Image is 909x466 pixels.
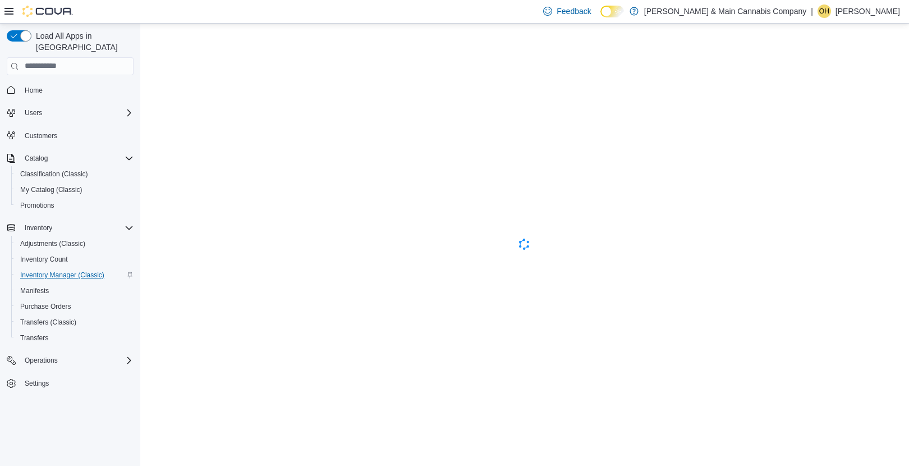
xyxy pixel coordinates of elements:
button: Classification (Classic) [11,166,138,182]
a: Promotions [16,199,59,212]
button: Catalog [20,152,52,165]
span: Feedback [557,6,591,17]
span: Operations [20,354,134,367]
span: My Catalog (Classic) [20,185,82,194]
button: Manifests [11,283,138,299]
p: [PERSON_NAME] [835,4,900,18]
button: Inventory Count [11,252,138,267]
span: Catalog [25,154,48,163]
button: Settings [2,375,138,391]
button: Catalog [2,150,138,166]
a: Customers [20,129,62,143]
span: Transfers [16,331,134,345]
span: Customers [25,131,57,140]
span: Settings [20,376,134,390]
button: Inventory Manager (Classic) [11,267,138,283]
a: Manifests [16,284,53,298]
button: Promotions [11,198,138,213]
a: Purchase Orders [16,300,76,313]
button: Transfers [11,330,138,346]
img: Cova [22,6,73,17]
span: Promotions [16,199,134,212]
button: Inventory [2,220,138,236]
span: Purchase Orders [20,302,71,311]
span: Load All Apps in [GEOGRAPHIC_DATA] [31,30,134,53]
span: Customers [20,129,134,143]
button: Inventory [20,221,57,235]
button: Operations [2,353,138,368]
span: Operations [25,356,58,365]
a: Home [20,84,47,97]
p: [PERSON_NAME] & Main Cannabis Company [644,4,806,18]
input: Dark Mode [600,6,624,17]
span: Transfers (Classic) [16,316,134,329]
span: Transfers [20,333,48,342]
span: Home [25,86,43,95]
span: Inventory Manager (Classic) [20,271,104,280]
button: Users [2,105,138,121]
span: Dark Mode [600,17,601,18]
a: Inventory Count [16,253,72,266]
span: OH [819,4,829,18]
span: Users [20,106,134,120]
span: Settings [25,379,49,388]
button: Users [20,106,47,120]
button: My Catalog (Classic) [11,182,138,198]
span: Promotions [20,201,54,210]
a: My Catalog (Classic) [16,183,87,197]
span: Purchase Orders [16,300,134,313]
span: Inventory Manager (Classic) [16,268,134,282]
nav: Complex example [7,77,134,421]
span: Catalog [20,152,134,165]
span: Manifests [16,284,134,298]
span: Inventory Count [16,253,134,266]
span: Home [20,83,134,97]
span: Classification (Classic) [20,170,88,179]
span: Manifests [20,286,49,295]
a: Transfers (Classic) [16,316,81,329]
span: Classification (Classic) [16,167,134,181]
a: Settings [20,377,53,390]
span: My Catalog (Classic) [16,183,134,197]
span: Adjustments (Classic) [16,237,134,250]
span: Inventory Count [20,255,68,264]
button: Transfers (Classic) [11,314,138,330]
button: Customers [2,127,138,144]
span: Users [25,108,42,117]
span: Inventory [20,221,134,235]
span: Transfers (Classic) [20,318,76,327]
p: | [811,4,813,18]
a: Transfers [16,331,53,345]
div: Olivia Higgins [818,4,831,18]
button: Operations [20,354,62,367]
span: Adjustments (Classic) [20,239,85,248]
button: Home [2,82,138,98]
button: Purchase Orders [11,299,138,314]
a: Classification (Classic) [16,167,93,181]
button: Adjustments (Classic) [11,236,138,252]
span: Inventory [25,223,52,232]
a: Inventory Manager (Classic) [16,268,109,282]
a: Adjustments (Classic) [16,237,90,250]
